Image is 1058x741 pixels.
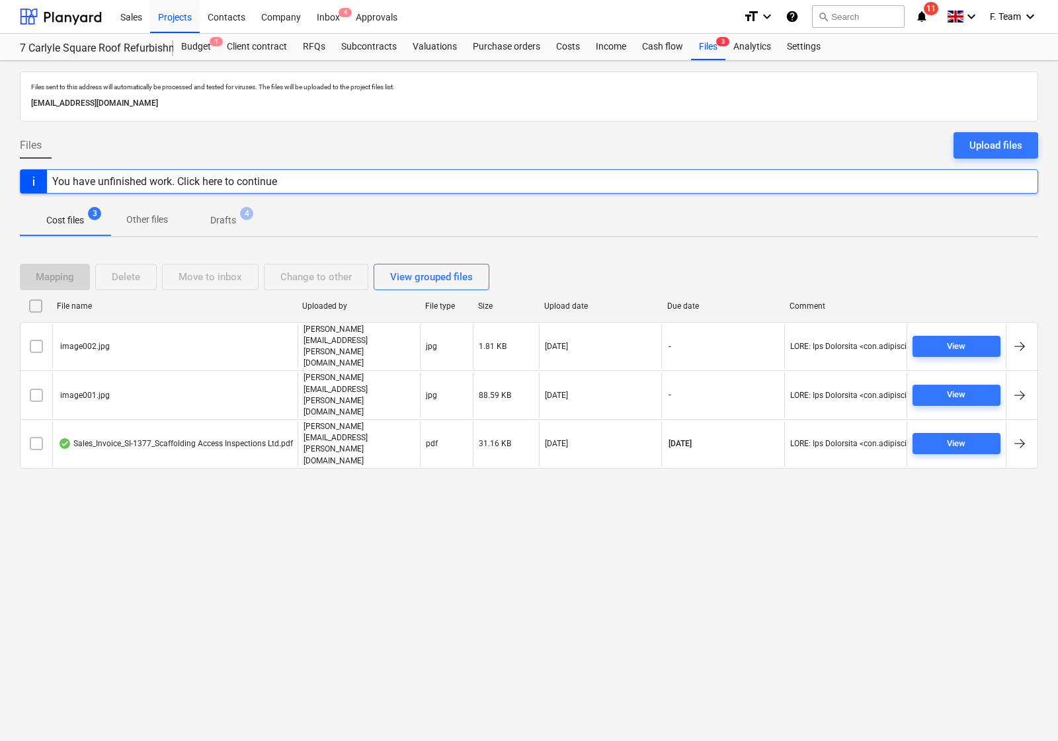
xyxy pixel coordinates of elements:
div: View [947,339,965,354]
div: Budget [173,34,219,60]
span: 4 [240,207,253,220]
div: You have unfinished work. Click here to continue [52,175,277,188]
div: OCR finished [58,438,71,449]
div: 7 Carlyle Square Roof Refurbishment, Elevation Repairs & Redecoration [20,42,157,56]
div: pdf [426,439,438,448]
div: [DATE] [545,342,568,351]
button: Upload files [954,132,1038,159]
button: View [913,336,1000,357]
div: View [947,436,965,451]
button: View [913,433,1000,454]
div: [DATE] [545,439,568,448]
div: Files [691,34,725,60]
div: jpg [426,342,437,351]
div: jpg [426,391,437,400]
iframe: Chat Widget [992,678,1058,741]
a: Settings [779,34,829,60]
div: File name [57,301,292,311]
p: Drafts [210,214,236,227]
span: 4 [339,8,352,17]
i: keyboard_arrow_down [963,9,979,24]
i: keyboard_arrow_down [759,9,775,24]
a: Purchase orders [465,34,548,60]
i: Knowledge base [786,9,799,24]
span: search [818,11,829,22]
button: View [913,385,1000,406]
div: Comment [790,301,902,311]
a: Valuations [405,34,465,60]
a: Files3 [691,34,725,60]
span: F. Team [990,11,1021,22]
span: - [667,389,672,401]
span: 1 [210,37,223,46]
a: Subcontracts [333,34,405,60]
button: View grouped files [374,264,489,290]
p: [PERSON_NAME][EMAIL_ADDRESS][PERSON_NAME][DOMAIN_NAME] [304,324,415,370]
a: Cash flow [634,34,691,60]
div: [DATE] [545,391,568,400]
p: Files sent to this address will automatically be processed and tested for viruses. The files will... [31,83,1027,91]
span: 11 [924,2,938,15]
a: Costs [548,34,588,60]
div: 88.59 KB [479,391,511,400]
div: Upload files [969,137,1022,154]
span: - [667,341,672,352]
p: [EMAIL_ADDRESS][DOMAIN_NAME] [31,97,1027,110]
i: keyboard_arrow_down [1022,9,1038,24]
a: Income [588,34,634,60]
div: Upload date [544,301,657,311]
p: Cost files [46,214,84,227]
span: Files [20,137,42,153]
p: Other files [126,213,168,227]
div: File type [425,301,468,311]
div: View [947,387,965,403]
span: 3 [716,37,729,46]
p: [PERSON_NAME][EMAIL_ADDRESS][PERSON_NAME][DOMAIN_NAME] [304,372,415,418]
div: Uploaded by [302,301,415,311]
a: Client contract [219,34,295,60]
div: image001.jpg [58,391,110,400]
button: Search [812,5,905,28]
div: Sales_Invoice_SI-1377_Scaffolding Access Inspections Ltd.pdf [58,438,293,449]
div: View grouped files [390,268,473,286]
div: image002.jpg [58,342,110,351]
i: format_size [743,9,759,24]
i: notifications [915,9,928,24]
a: Budget1 [173,34,219,60]
span: 3 [88,207,101,220]
div: 31.16 KB [479,439,511,448]
a: Analytics [725,34,779,60]
span: [DATE] [667,438,693,449]
a: RFQs [295,34,333,60]
div: Size [478,301,534,311]
div: 1.81 KB [479,342,507,351]
p: [PERSON_NAME][EMAIL_ADDRESS][PERSON_NAME][DOMAIN_NAME] [304,421,415,467]
div: Due date [667,301,780,311]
